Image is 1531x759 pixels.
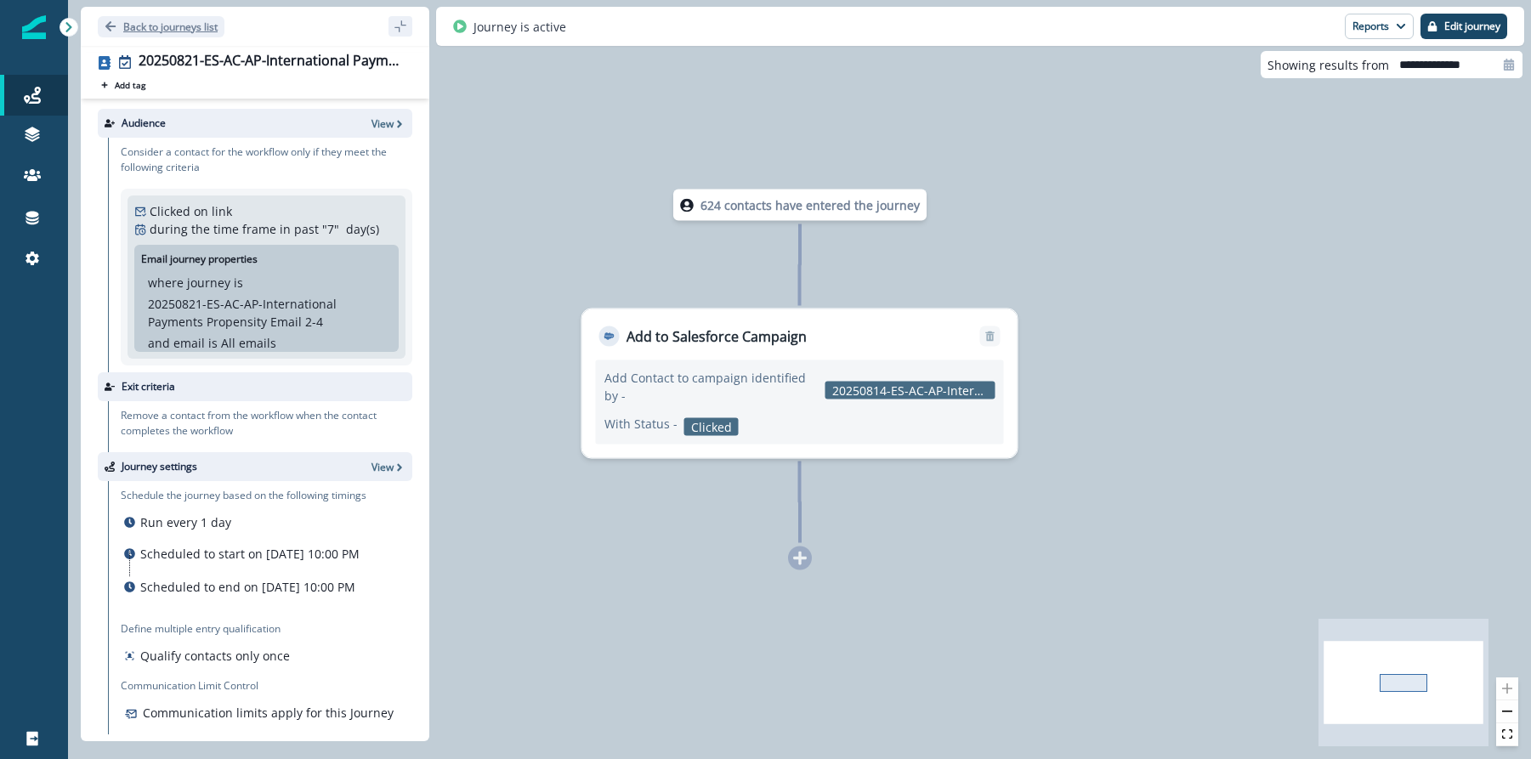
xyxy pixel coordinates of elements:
div: 20250821-ES-AC-AP-International Payments Propensity Email 2-4/SUCCESS: CLICKED [139,53,405,71]
div: Add to Salesforce CampaignRemoveAdd Contact to campaign identified by -20250814-ES-AC-AP-Internat... [581,309,1018,459]
button: fit view [1496,723,1518,746]
button: Reports [1345,14,1414,39]
p: Email journey properties [141,252,258,267]
button: sidebar collapse toggle [388,16,412,37]
p: Scheduled to start on [DATE] 10:00 PM [140,545,360,563]
img: Inflection [22,15,46,39]
p: Add tag [115,80,145,90]
p: Showing results from [1267,56,1389,74]
p: All emails [221,334,276,352]
p: Audience [122,116,166,131]
button: zoom out [1496,700,1518,723]
p: during the time frame [150,220,276,238]
p: day(s) [346,220,379,238]
button: Edit journey [1420,14,1507,39]
p: " 7 " [322,220,339,238]
p: Back to journeys list [123,20,218,34]
g: Edge from node-dl-count to b5b84d01-597a-4e3a-ac43-6fad508c1f95 [800,224,801,306]
p: View [371,116,394,131]
p: Edit journey [1444,20,1500,32]
p: 624 contacts have entered the journey [700,196,920,214]
p: Journey settings [122,459,197,474]
button: View [371,460,405,474]
p: 20250814-ES-AC-AP-International Payments Propensity [825,381,995,399]
p: is [208,334,218,352]
p: Add Contact to campaign identified by - [604,369,819,405]
button: Go back [98,16,224,37]
p: Communication limits apply for this Journey [143,704,394,722]
p: Scheduled to end on [DATE] 10:00 PM [140,578,355,596]
p: With Status - [604,415,678,433]
p: Communication Limit Control [121,678,412,694]
p: Clicked on link [150,202,232,220]
p: Journey is active [473,18,566,36]
p: Clicked [684,418,739,436]
p: 20250821-ES-AC-AP-International Payments Propensity Email 2-4 [148,295,385,331]
p: Qualify contacts only once [140,647,290,665]
p: Add to Salesforce Campaign [627,326,807,347]
div: 624 contacts have entered the journey [637,190,963,221]
p: in past [280,220,319,238]
p: View [371,460,394,474]
p: Schedule the journey based on the following timings [121,488,366,503]
p: where journey [148,274,230,292]
p: Run every 1 day [140,513,231,531]
p: and email [148,334,205,352]
p: Define multiple entry qualification [121,621,293,637]
button: Add tag [98,78,149,92]
p: Exit criteria [122,379,175,394]
p: Consider a contact for the workflow only if they meet the following criteria [121,144,412,175]
p: is [234,274,243,292]
g: Edge from b5b84d01-597a-4e3a-ac43-6fad508c1f95 to node-add-under-373758e2-ca6f-4c2a-9645-63c58a6d... [800,462,801,543]
p: Remove a contact from the workflow when the contact completes the workflow [121,408,412,439]
button: View [371,116,405,131]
